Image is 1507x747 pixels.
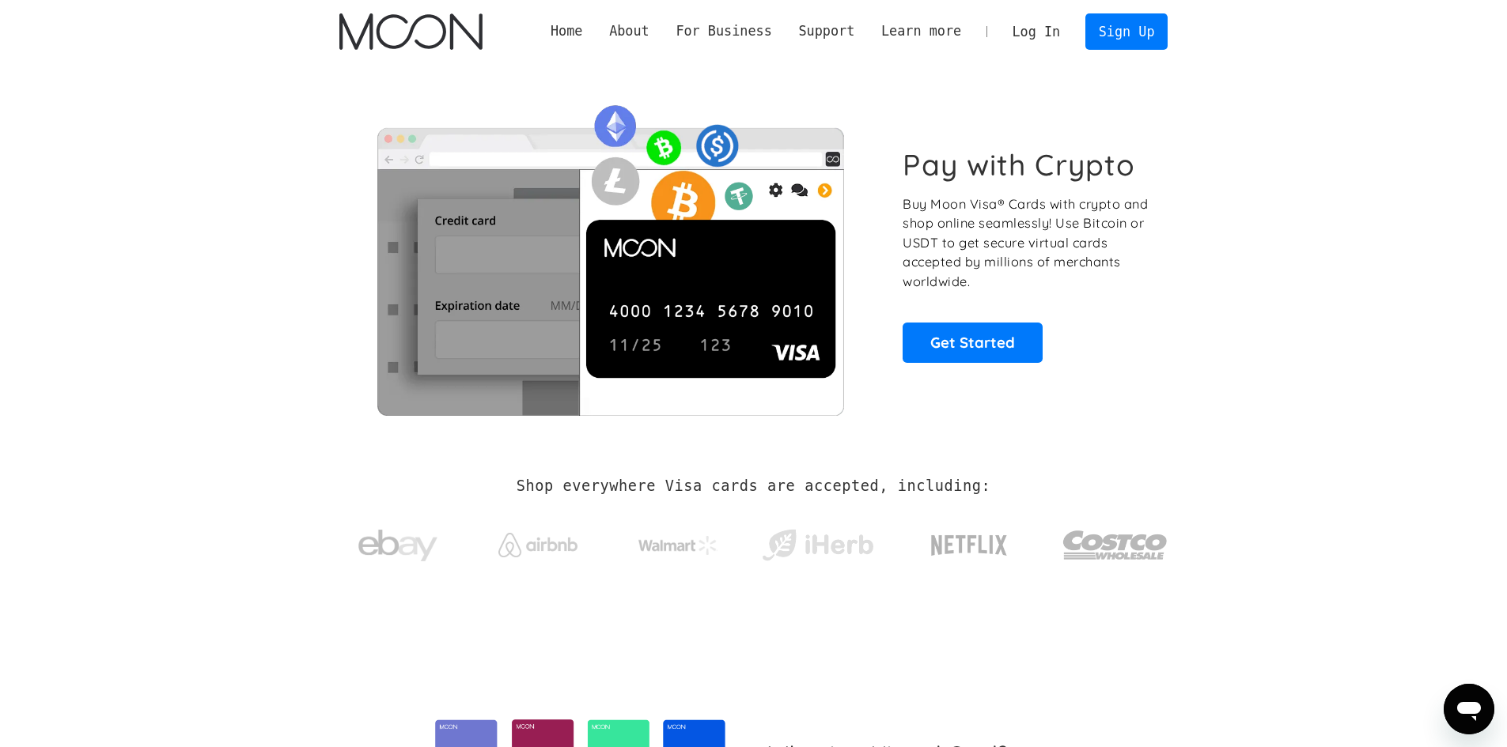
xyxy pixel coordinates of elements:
[479,517,596,565] a: Airbnb
[676,21,771,41] div: For Business
[517,477,990,495] h2: Shop everywhere Visa cards are accepted, including:
[759,525,877,566] img: iHerb
[903,147,1135,183] h1: Pay with Crypto
[903,194,1150,292] p: Buy Moon Visa® Cards with crypto and shop online seamlessly! Use Bitcoin or USDT to get secure vi...
[1062,500,1168,583] a: Costco
[339,94,881,415] img: Moon Cards let you spend your crypto anywhere Visa is accepted.
[498,533,577,557] img: Airbnb
[358,521,437,571] img: ebay
[619,520,736,563] a: Walmart
[786,21,868,41] div: Support
[881,21,961,41] div: Learn more
[868,21,975,41] div: Learn more
[903,323,1043,362] a: Get Started
[339,13,483,50] a: home
[663,21,786,41] div: For Business
[537,21,596,41] a: Home
[999,14,1073,49] a: Log In
[638,536,718,555] img: Walmart
[759,509,877,574] a: iHerb
[930,526,1009,565] img: Netflix
[1085,13,1168,49] a: Sign Up
[609,21,649,41] div: About
[596,21,662,41] div: About
[1062,515,1168,575] img: Costco
[899,510,1040,573] a: Netflix
[339,13,483,50] img: Moon Logo
[798,21,854,41] div: Support
[1444,684,1494,734] iframe: Button to launch messaging window
[339,505,457,579] a: ebay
